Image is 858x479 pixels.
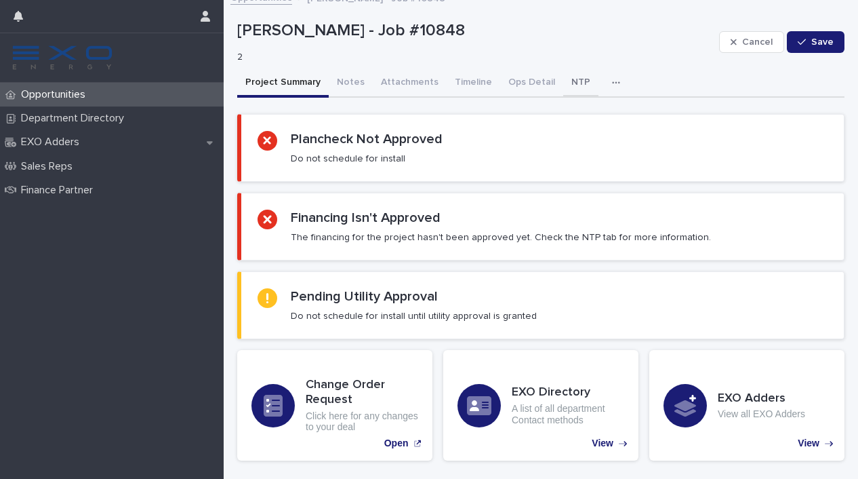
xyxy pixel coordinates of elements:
[512,385,624,400] h3: EXO Directory
[16,184,104,197] p: Finance Partner
[512,403,624,426] p: A list of all department Contact methods
[649,350,844,461] a: View
[306,410,418,434] p: Click here for any changes to your deal
[329,69,373,98] button: Notes
[237,21,714,41] p: [PERSON_NAME] - Job #10848
[16,112,135,125] p: Department Directory
[291,153,405,165] p: Do not schedule for install
[16,88,96,101] p: Opportunities
[237,350,432,461] a: Open
[787,31,844,53] button: Save
[16,160,83,173] p: Sales Reps
[291,210,441,226] h2: Financing Isn't Approved
[447,69,500,98] button: Timeline
[237,52,708,63] p: 2
[742,37,773,47] span: Cancel
[291,310,537,322] p: Do not schedule for install until utility approval is granted
[306,378,418,407] h3: Change Order Request
[11,44,114,71] img: FKS5r6ZBThi8E5hshIGi
[291,231,711,244] p: The financing for the project hasn't been approved yet. Check the NTP tab for more information.
[291,131,443,147] h2: Plancheck Not Approved
[373,69,447,98] button: Attachments
[237,69,329,98] button: Project Summary
[718,391,805,406] h3: EXO Adders
[718,408,805,420] p: View all EXO Adders
[811,37,834,47] span: Save
[563,69,598,98] button: NTP
[592,438,613,449] p: View
[291,288,438,305] h2: Pending Utility Approval
[798,438,819,449] p: View
[16,136,90,149] p: EXO Adders
[719,31,784,53] button: Cancel
[443,350,638,461] a: View
[500,69,563,98] button: Ops Detail
[384,438,409,449] p: Open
